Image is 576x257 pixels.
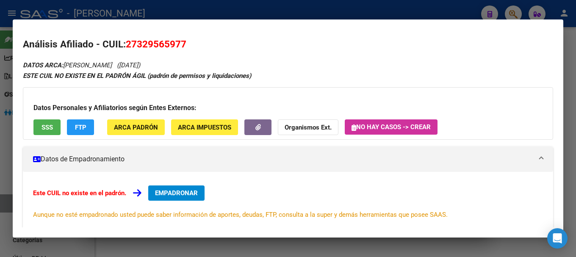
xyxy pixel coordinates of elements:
[114,124,158,131] span: ARCA Padrón
[23,172,553,233] div: Datos de Empadronamiento
[345,119,438,135] button: No hay casos -> Crear
[42,124,53,131] span: SSS
[107,119,165,135] button: ARCA Padrón
[33,154,533,164] mat-panel-title: Datos de Empadronamiento
[285,124,332,131] strong: Organismos Ext.
[278,119,338,135] button: Organismos Ext.
[171,119,238,135] button: ARCA Impuestos
[148,185,205,201] button: EMPADRONAR
[126,39,186,50] span: 27329565977
[67,119,94,135] button: FTP
[352,123,431,131] span: No hay casos -> Crear
[33,189,126,197] strong: Este CUIL no existe en el padrón.
[33,211,448,218] span: Aunque no esté empadronado usted puede saber información de aportes, deudas, FTP, consulta a la s...
[178,124,231,131] span: ARCA Impuestos
[547,228,568,249] div: Open Intercom Messenger
[75,124,86,131] span: FTP
[33,119,61,135] button: SSS
[23,146,553,172] mat-expansion-panel-header: Datos de Empadronamiento
[33,103,543,113] h3: Datos Personales y Afiliatorios según Entes Externos:
[117,61,140,69] span: ([DATE])
[23,37,553,52] h2: Análisis Afiliado - CUIL:
[23,61,63,69] strong: DATOS ARCA:
[23,61,112,69] span: [PERSON_NAME]
[23,72,251,80] strong: ESTE CUIL NO EXISTE EN EL PADRÓN ÁGIL (padrón de permisos y liquidaciones)
[155,189,198,197] span: EMPADRONAR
